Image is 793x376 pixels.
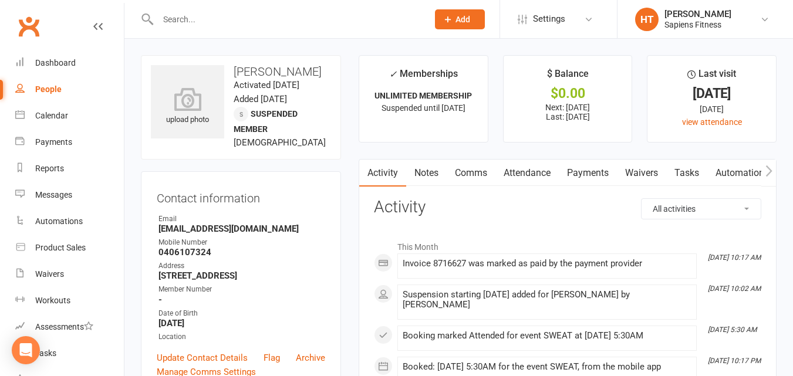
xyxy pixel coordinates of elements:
div: People [35,84,62,94]
a: Activity [359,160,406,187]
span: Settings [533,6,565,32]
div: Workouts [35,296,70,305]
a: Payments [15,129,124,155]
i: ✓ [389,69,397,80]
div: Messages [35,190,72,199]
strong: [EMAIL_ADDRESS][DOMAIN_NAME] [158,223,325,234]
div: Payments [35,137,72,147]
div: Member Number [158,284,325,295]
a: Clubworx [14,12,43,41]
strong: [DATE] [158,318,325,328]
a: Flag [264,351,280,365]
div: Reports [35,164,64,173]
strong: UNLIMITED MEMBERSHIP [374,91,472,100]
span: [DEMOGRAPHIC_DATA] [234,137,326,148]
div: Dashboard [35,58,76,67]
strong: - [158,294,325,305]
div: $ Balance [547,66,589,87]
h3: Contact information [157,187,325,205]
div: Memberships [389,66,458,88]
div: Automations [35,216,83,226]
a: Notes [406,160,447,187]
div: Address [158,260,325,272]
div: [DATE] [658,87,765,100]
a: Tasks [666,160,707,187]
div: Location [158,331,325,343]
i: [DATE] 10:17 PM [708,357,761,365]
div: Suspension starting [DATE] added for [PERSON_NAME] by [PERSON_NAME] [403,290,691,310]
a: Product Sales [15,235,124,261]
a: Workouts [15,287,124,314]
time: Activated [DATE] [234,80,299,90]
h3: [PERSON_NAME] [151,65,331,78]
div: Email [158,214,325,225]
strong: [STREET_ADDRESS] [158,270,325,281]
a: Waivers [15,261,124,287]
a: Waivers [617,160,666,187]
a: Archive [296,351,325,365]
input: Search... [154,11,420,28]
div: Calendar [35,111,68,120]
div: Sapiens Fitness [664,19,731,30]
div: Date of Birth [158,308,325,319]
a: Comms [447,160,495,187]
span: Add [455,15,470,24]
div: Booked: [DATE] 5:30AM for the event SWEAT, from the mobile app [403,362,691,372]
time: Added [DATE] [234,94,287,104]
span: Suspended member [234,109,298,134]
span: Suspended until [DATE] [382,103,465,113]
a: Calendar [15,103,124,129]
button: Add [435,9,485,29]
div: Invoice 8716627 was marked as paid by the payment provider [403,259,691,269]
i: [DATE] 10:17 AM [708,253,761,262]
a: Dashboard [15,50,124,76]
div: $0.00 [514,87,622,100]
div: Assessments [35,322,93,331]
a: Reports [15,155,124,182]
div: Mobile Number [158,237,325,248]
a: view attendance [682,117,742,127]
a: Payments [559,160,617,187]
p: Next: [DATE] Last: [DATE] [514,103,622,121]
div: Open Intercom Messenger [12,336,40,364]
strong: 0406107324 [158,247,325,258]
div: [DATE] [658,103,765,116]
a: Tasks [15,340,124,367]
div: [PERSON_NAME] [664,9,731,19]
i: [DATE] 5:30 AM [708,326,757,334]
div: Tasks [35,348,56,358]
h3: Activity [374,198,761,216]
a: Automations [707,160,777,187]
a: Automations [15,208,124,235]
a: Messages [15,182,124,208]
a: People [15,76,124,103]
div: Waivers [35,269,64,279]
a: Attendance [495,160,559,187]
a: Assessments [15,314,124,340]
li: This Month [374,235,761,253]
div: Last visit [687,66,736,87]
i: [DATE] 10:02 AM [708,284,761,293]
div: Booking marked Attended for event SWEAT at [DATE] 5:30AM [403,331,691,341]
div: HT [635,8,659,31]
div: Product Sales [35,243,86,252]
div: upload photo [151,87,224,126]
a: Update Contact Details [157,351,248,365]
